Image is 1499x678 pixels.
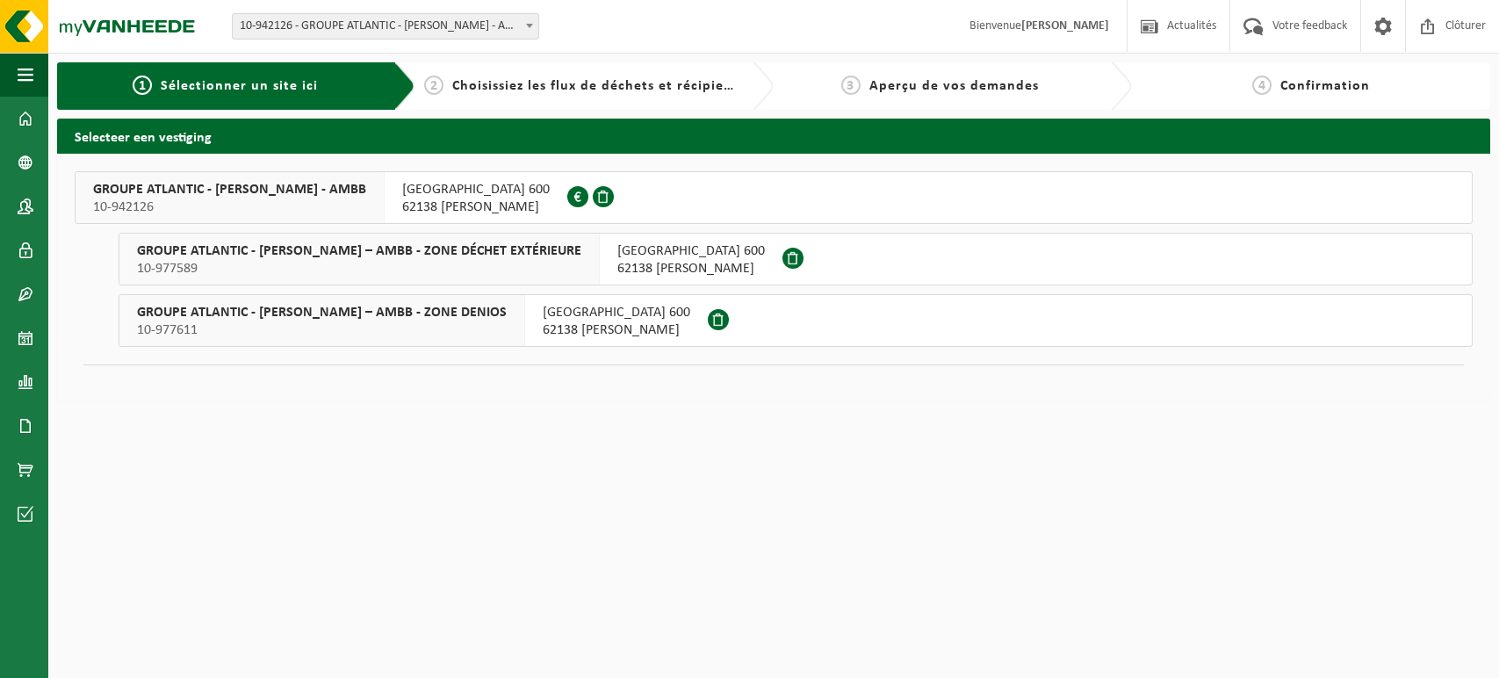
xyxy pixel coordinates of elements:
span: GROUPE ATLANTIC - [PERSON_NAME] – AMBB - ZONE DENIOS [137,304,507,321]
span: 10-977611 [137,321,507,339]
span: 4 [1252,76,1272,95]
span: Confirmation [1280,79,1370,93]
span: GROUPE ATLANTIC - [PERSON_NAME] – AMBB - ZONE DÉCHET EXTÉRIEURE [137,242,581,260]
button: GROUPE ATLANTIC - [PERSON_NAME] - AMBB 10-942126 [GEOGRAPHIC_DATA] 60062138 [PERSON_NAME] [75,171,1473,224]
span: 3 [841,76,861,95]
button: GROUPE ATLANTIC - [PERSON_NAME] – AMBB - ZONE DENIOS 10-977611 [GEOGRAPHIC_DATA] 60062138 [PERSON... [119,294,1473,347]
span: 10-977589 [137,260,581,278]
span: 2 [424,76,443,95]
span: [GEOGRAPHIC_DATA] 600 [543,304,690,321]
span: Aperçu de vos demandes [869,79,1039,93]
span: 1 [133,76,152,95]
button: GROUPE ATLANTIC - [PERSON_NAME] – AMBB - ZONE DÉCHET EXTÉRIEURE 10-977589 [GEOGRAPHIC_DATA] 60062... [119,233,1473,285]
span: 10-942126 - GROUPE ATLANTIC - MERVILLE BILLY BERCLAU - AMBB - BILLY BERCLAU [232,13,539,40]
span: [GEOGRAPHIC_DATA] 600 [617,242,765,260]
span: 10-942126 [93,198,366,216]
span: 62138 [PERSON_NAME] [617,260,765,278]
span: 62138 [PERSON_NAME] [402,198,550,216]
span: GROUPE ATLANTIC - [PERSON_NAME] - AMBB [93,181,366,198]
span: Choisissiez les flux de déchets et récipients [452,79,745,93]
span: Sélectionner un site ici [161,79,318,93]
span: 62138 [PERSON_NAME] [543,321,690,339]
span: [GEOGRAPHIC_DATA] 600 [402,181,550,198]
span: 10-942126 - GROUPE ATLANTIC - MERVILLE BILLY BERCLAU - AMBB - BILLY BERCLAU [233,14,538,39]
h2: Selecteer een vestiging [57,119,1490,153]
strong: [PERSON_NAME] [1021,19,1109,32]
